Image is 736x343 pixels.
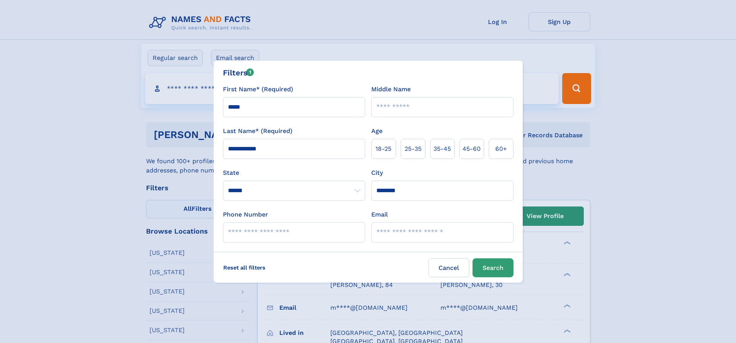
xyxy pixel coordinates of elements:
[223,168,365,177] label: State
[371,85,411,94] label: Middle Name
[473,258,513,277] button: Search
[495,144,507,154] span: 60+
[462,144,481,154] span: 45‑60
[371,168,383,177] label: City
[371,210,388,219] label: Email
[428,258,469,277] label: Cancel
[405,144,422,154] span: 25‑35
[371,126,382,136] label: Age
[223,67,254,78] div: Filters
[376,144,391,154] span: 18‑25
[223,85,293,94] label: First Name* (Required)
[223,126,292,136] label: Last Name* (Required)
[218,258,270,277] label: Reset all filters
[433,144,451,154] span: 35‑45
[223,210,268,219] label: Phone Number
